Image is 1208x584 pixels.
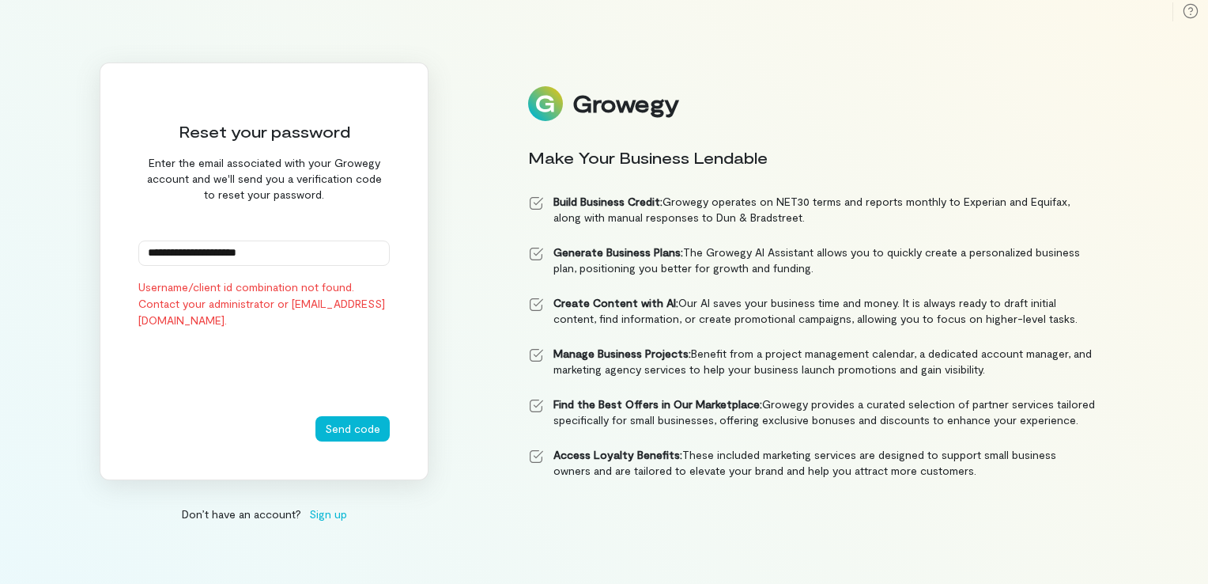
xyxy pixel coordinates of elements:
[572,90,678,117] div: Growegy
[138,279,390,328] div: Username/client id combination not found. Contact your administrator or [EMAIL_ADDRESS][DOMAIN_NA...
[553,296,678,309] strong: Create Content with AI:
[553,347,691,360] strong: Manage Business Projects:
[528,396,1096,428] li: Growegy provides a curated selection of partner services tailored specifically for small business...
[138,120,390,142] div: Reset your password
[528,146,1096,169] div: Make Your Business Lendable
[528,346,1096,377] li: Benefit from a project management calendar, a dedicated account manager, and marketing agency ser...
[553,245,683,259] strong: Generate Business Plans:
[528,194,1096,226] li: Growegy operates on NET30 terms and reports monthly to Experian and Equifax, along with manual re...
[100,506,428,522] div: Don’t have an account?
[309,506,347,522] span: Sign up
[553,448,682,461] strong: Access Loyalty Benefits:
[138,155,390,203] div: Enter the email associated with your Growegy account and we'll send you a verification code to re...
[528,245,1096,276] li: The Growegy AI Assistant allows you to quickly create a personalized business plan, positioning y...
[553,397,762,411] strong: Find the Best Offers in Our Marketplace:
[528,447,1096,479] li: These included marketing services are designed to support small business owners and are tailored ...
[315,416,390,442] button: Send code
[528,86,563,121] img: Logo
[528,295,1096,327] li: Our AI saves your business time and money. It is always ready to draft initial content, find info...
[553,195,663,208] strong: Build Business Credit:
